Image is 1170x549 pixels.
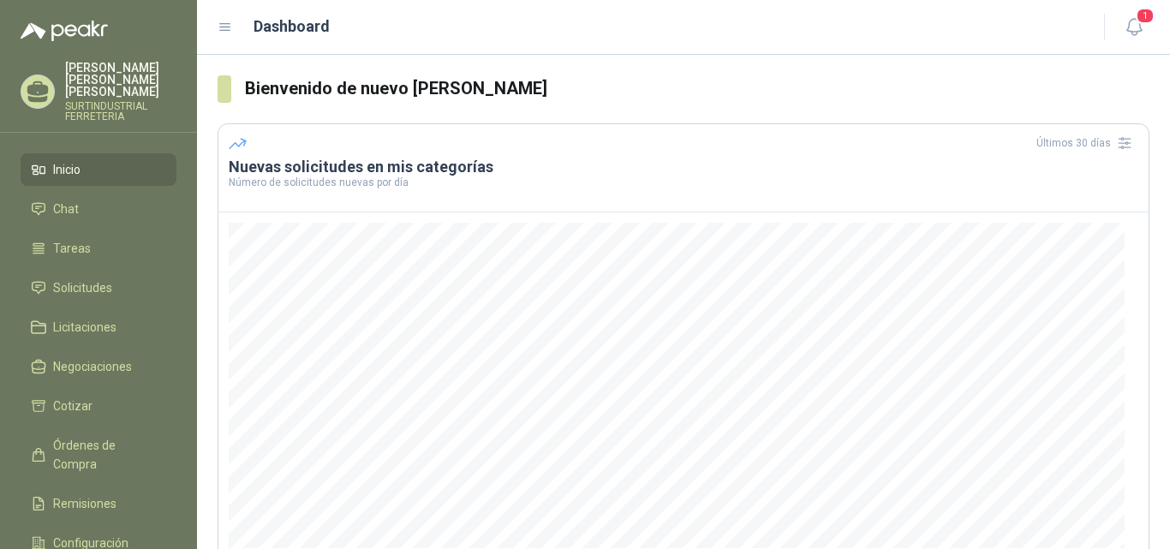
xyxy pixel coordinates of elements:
a: Cotizar [21,390,176,422]
span: Inicio [53,160,81,179]
a: Licitaciones [21,311,176,343]
h1: Dashboard [254,15,330,39]
span: Chat [53,200,79,218]
a: Chat [21,193,176,225]
span: Órdenes de Compra [53,436,160,474]
button: 1 [1119,12,1149,43]
a: Solicitudes [21,272,176,304]
p: Número de solicitudes nuevas por día [229,177,1138,188]
span: Cotizar [53,397,93,415]
div: Últimos 30 días [1036,129,1138,157]
a: Tareas [21,232,176,265]
span: 1 [1136,8,1155,24]
span: Tareas [53,239,91,258]
span: Negociaciones [53,357,132,376]
a: Inicio [21,153,176,186]
p: SURTINDUSTRIAL FERRETERIA [65,101,176,122]
h3: Nuevas solicitudes en mis categorías [229,157,1138,177]
a: Órdenes de Compra [21,429,176,480]
span: Solicitudes [53,278,112,297]
p: [PERSON_NAME] [PERSON_NAME] [PERSON_NAME] [65,62,176,98]
span: Remisiones [53,494,116,513]
a: Negociaciones [21,350,176,383]
a: Remisiones [21,487,176,520]
span: Licitaciones [53,318,116,337]
h3: Bienvenido de nuevo [PERSON_NAME] [245,75,1149,102]
img: Logo peakr [21,21,108,41]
